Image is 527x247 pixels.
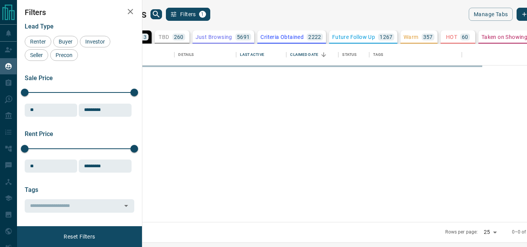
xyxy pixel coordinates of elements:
[25,186,38,193] span: Tags
[342,44,356,66] div: Status
[166,8,210,21] button: Filters1
[120,44,174,66] div: Name
[25,74,53,82] span: Sale Price
[53,36,78,47] div: Buyer
[380,34,393,40] p: 1267
[25,49,48,61] div: Seller
[318,49,329,60] button: Sort
[469,8,513,21] button: Manage Tabs
[59,230,100,243] button: Reset Filters
[150,9,162,19] button: search button
[338,44,369,66] div: Status
[50,49,78,61] div: Precon
[80,36,110,47] div: Investor
[25,130,53,138] span: Rent Price
[174,44,236,66] div: Details
[369,44,461,66] div: Tags
[25,23,54,30] span: Lead Type
[373,44,383,66] div: Tags
[286,44,338,66] div: Claimed Date
[462,34,468,40] p: 60
[56,39,75,45] span: Buyer
[83,39,108,45] span: Investor
[446,34,457,40] p: HOT
[159,34,169,40] p: TBD
[236,44,286,66] div: Last Active
[174,34,184,40] p: 260
[53,52,75,58] span: Precon
[481,227,499,238] div: 25
[237,34,250,40] p: 5691
[445,229,478,235] p: Rows per page:
[308,34,321,40] p: 2222
[196,34,232,40] p: Just Browsing
[332,34,375,40] p: Future Follow Up
[240,44,264,66] div: Last Active
[178,44,194,66] div: Details
[25,36,51,47] div: Renter
[27,39,49,45] span: Renter
[25,8,134,17] h2: Filters
[404,34,419,40] p: Warm
[27,52,46,58] span: Seller
[290,44,318,66] div: Claimed Date
[200,12,205,17] span: 1
[423,34,433,40] p: 357
[260,34,304,40] p: Criteria Obtained
[25,226,72,234] span: Opportunity Type
[121,200,132,211] button: Open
